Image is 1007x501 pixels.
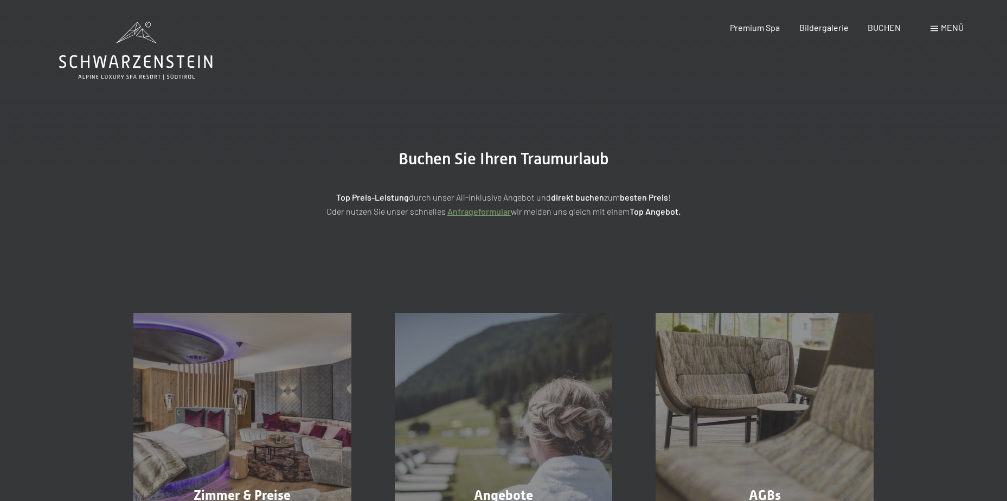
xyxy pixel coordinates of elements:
a: Bildergalerie [799,22,849,33]
a: BUCHEN [868,22,901,33]
strong: direkt buchen [551,192,604,202]
span: Buchen Sie Ihren Traumurlaub [399,149,609,168]
strong: besten Preis [620,192,668,202]
p: durch unser All-inklusive Angebot und zum ! Oder nutzen Sie unser schnelles wir melden uns gleich... [233,190,775,218]
strong: Top Angebot. [630,206,681,216]
a: Anfrageformular [447,206,511,216]
span: Menü [941,22,964,33]
strong: Top Preis-Leistung [336,192,409,202]
a: Premium Spa [730,22,780,33]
